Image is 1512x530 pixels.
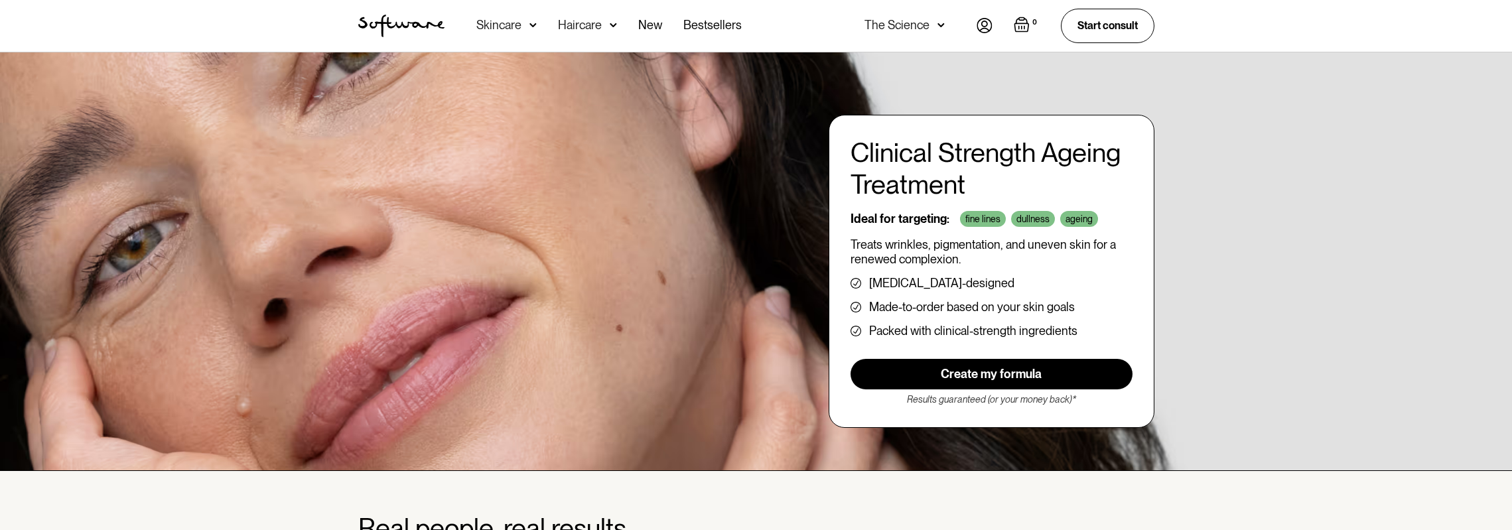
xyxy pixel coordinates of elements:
[1060,211,1098,227] div: ageing
[1061,9,1154,42] a: Start consult
[851,137,1133,200] h1: Clinical Strength Ageing Treatment
[851,300,1133,314] li: Made-to-order based on your skin goals
[1011,211,1055,227] div: dullness
[476,19,521,32] div: Skincare
[1030,17,1040,29] div: 0
[558,19,602,32] div: Haircare
[851,237,1133,266] p: Treats wrinkles, pigmentation, and uneven skin for a renewed complexion.
[610,19,617,32] img: arrow down
[851,277,1133,290] li: [MEDICAL_DATA]-designed
[907,394,1076,405] em: Results guaranteed (or your money back)*
[937,19,945,32] img: arrow down
[851,212,949,226] p: Ideal for targeting:
[960,211,1006,227] div: fine lines
[358,15,445,37] a: home
[851,359,1133,389] a: Create my formula
[1014,17,1040,35] a: Open cart
[851,324,1133,338] li: Packed with clinical-strength ingredients
[358,15,445,37] img: Software Logo
[864,19,929,32] div: The Science
[529,19,537,32] img: arrow down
